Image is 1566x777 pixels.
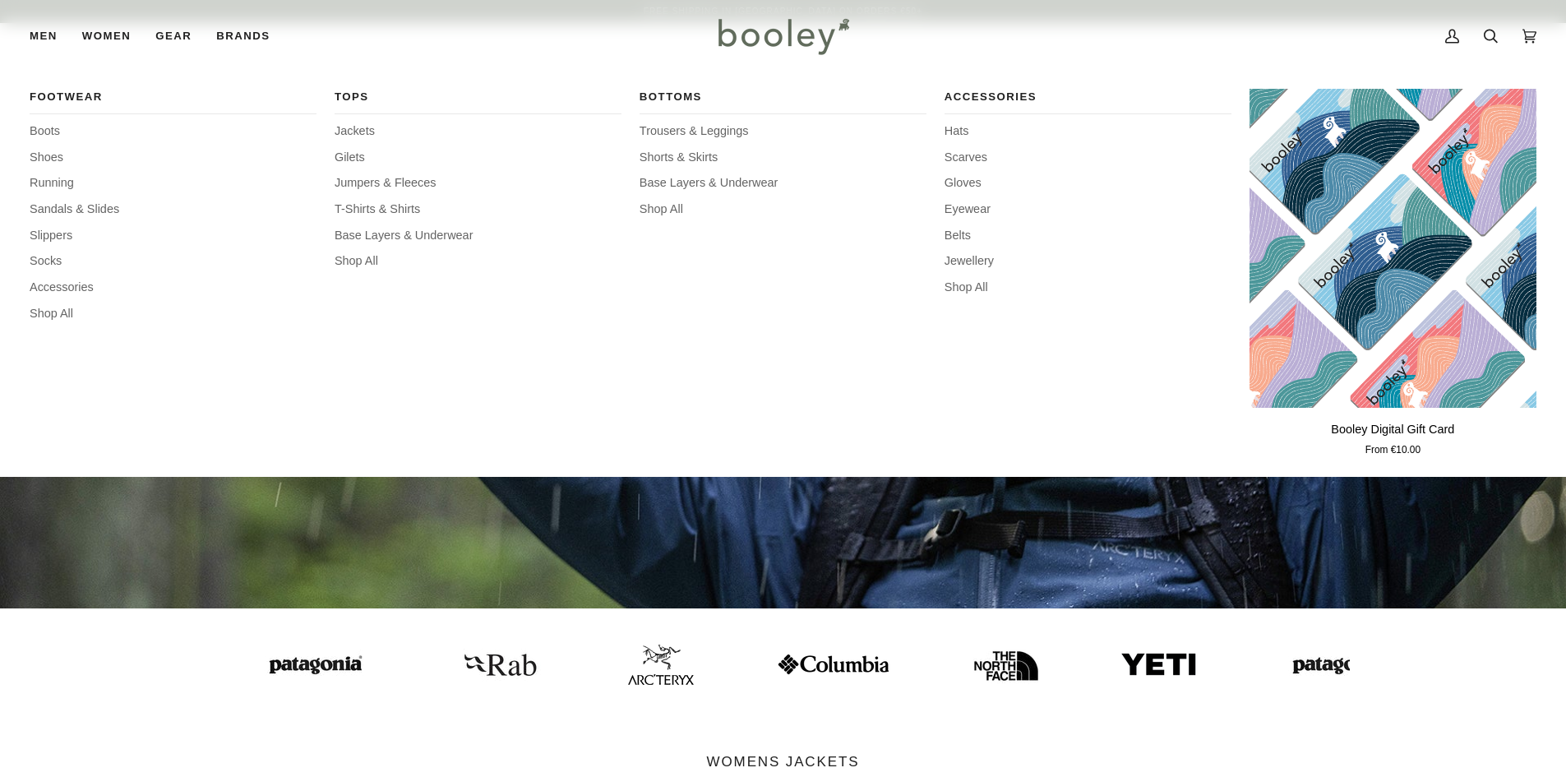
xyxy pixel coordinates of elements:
[945,149,1231,167] a: Scarves
[335,149,621,167] a: Gilets
[30,28,58,44] span: Men
[30,89,316,105] span: Footwear
[335,89,621,105] span: Tops
[945,227,1231,245] a: Belts
[335,89,621,114] a: Tops
[945,279,1231,297] a: Shop All
[155,28,192,44] span: Gear
[30,227,316,245] a: Slippers
[82,28,131,44] span: Women
[30,279,316,297] a: Accessories
[945,201,1231,219] a: Eyewear
[30,174,316,192] a: Running
[1250,89,1536,458] product-grid-item: Booley Digital Gift Card
[1250,89,1536,408] product-grid-item-variant: €10.00
[945,89,1231,114] a: Accessories
[640,89,926,105] span: Bottoms
[30,201,316,219] a: Sandals & Slides
[1250,89,1536,408] a: Booley Digital Gift Card
[945,89,1231,105] span: Accessories
[216,28,270,44] span: Brands
[335,123,621,141] a: Jackets
[945,174,1231,192] a: Gloves
[30,305,316,323] a: Shop All
[1250,414,1536,458] a: Booley Digital Gift Card
[30,149,316,167] a: Shoes
[30,252,316,271] a: Socks
[335,201,621,219] a: T-Shirts & Shirts
[640,149,926,167] a: Shorts & Skirts
[30,123,316,141] a: Boots
[945,123,1231,141] a: Hats
[640,123,926,141] a: Trousers & Leggings
[335,252,621,271] a: Shop All
[640,89,926,114] a: Bottoms
[335,174,621,192] a: Jumpers & Fleeces
[945,252,1231,271] a: Jewellery
[640,201,926,219] a: Shop All
[711,12,855,60] img: Booley
[30,89,316,114] a: Footwear
[1365,443,1420,458] span: From €10.00
[1331,421,1454,439] p: Booley Digital Gift Card
[335,227,621,245] a: Base Layers & Underwear
[640,174,926,192] a: Base Layers & Underwear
